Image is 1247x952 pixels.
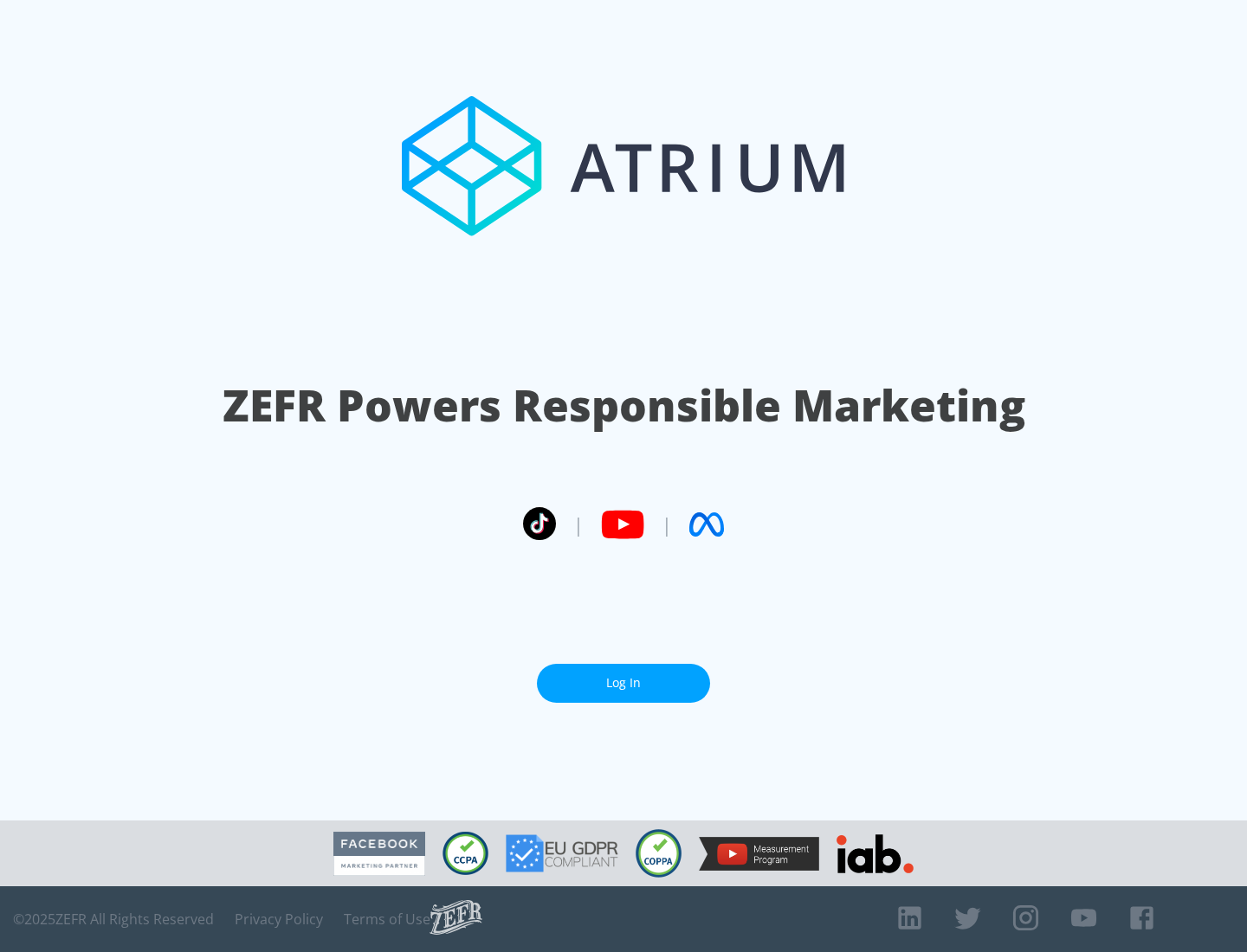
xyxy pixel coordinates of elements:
span: © 2025 ZEFR All Rights Reserved [13,910,214,928]
span: | [662,511,672,537]
span: | [573,511,584,537]
img: COPPA Compliant [636,829,682,878]
img: IAB [837,834,914,873]
img: GDPR Compliant [506,834,618,872]
a: Log In [537,664,710,703]
img: YouTube Measurement Program [699,837,819,871]
a: Privacy Policy [235,910,323,928]
h1: ZEFR Powers Responsible Marketing [223,376,1025,435]
img: Facebook Marketing Partner [333,832,425,876]
a: Terms of Use [344,910,430,928]
img: CCPA Compliant [443,832,488,875]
